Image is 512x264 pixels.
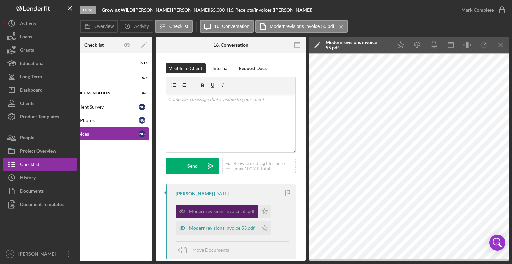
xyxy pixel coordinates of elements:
[80,20,118,33] button: Overview
[84,42,104,48] div: Checklist
[49,76,131,80] div: Grant Award
[3,57,77,70] button: Educational
[209,63,232,73] button: Internal
[189,209,255,214] div: Modernrevisions invoice 55.pdf
[53,131,139,137] div: Receipts/Invoices
[3,158,77,171] button: Checklist
[139,130,145,137] div: N G
[135,91,147,95] div: 0 / 3
[3,43,77,57] button: Grants
[455,3,509,17] button: Mark Complete
[120,20,153,33] button: Activity
[3,110,77,123] button: Product Templates
[255,20,348,33] button: Modernrevisions invoice 55.pdf
[176,242,236,258] button: Move Documents
[3,17,77,30] button: Activity
[192,247,229,253] span: Move Documents
[135,61,147,65] div: 7 / 17
[20,184,44,199] div: Documents
[3,97,77,110] button: Clients
[166,158,219,174] button: Send
[3,131,77,144] button: People
[3,144,77,158] button: Project Overview
[134,7,210,13] div: [PERSON_NAME] [PERSON_NAME] |
[210,7,225,13] span: $5,000
[49,91,131,95] div: Post Grant Documentation
[20,83,43,98] div: Dashboard
[39,100,149,114] a: Post Grant Client SurveyNG
[20,30,32,45] div: Loans
[17,247,60,262] div: [PERSON_NAME]
[176,205,271,218] button: Modernrevisions invoice 55.pdf
[489,235,505,251] div: Open Intercom Messenger
[227,7,312,13] div: | 16. Receipts/Invoices ([PERSON_NAME])
[53,118,139,123] div: Before/After Photos
[200,20,254,33] button: 16. Conversation
[20,144,56,159] div: Project Overview
[102,7,134,13] div: |
[270,24,334,29] label: Modernrevisions invoice 55.pdf
[3,198,77,211] button: Document Templates
[166,63,206,73] button: Visible to Client
[134,24,149,29] label: Activity
[49,61,131,65] div: Application
[20,110,59,125] div: Product Templates
[239,63,267,73] div: Request Docs
[39,114,149,127] a: Before/After PhotosNG
[212,63,229,73] div: Internal
[155,20,193,33] button: Checklist
[80,6,96,14] div: Done
[20,97,34,112] div: Clients
[3,247,77,261] button: KM[PERSON_NAME]
[139,104,145,110] div: N G
[169,24,188,29] label: Checklist
[20,171,36,186] div: History
[213,42,248,48] div: 16. Conversation
[187,158,198,174] div: Send
[3,70,77,83] button: Long-Term
[214,24,250,29] label: 16. Conversation
[20,57,45,72] div: Educational
[326,40,389,50] div: Modernrevisions invoice 55.pdf
[20,131,34,146] div: People
[235,63,270,73] button: Request Docs
[139,117,145,124] div: N G
[461,3,494,17] div: Mark Complete
[189,225,255,231] div: Modernrevisions Invoice 53.pdf
[176,221,271,235] button: Modernrevisions Invoice 53.pdf
[176,191,213,196] div: [PERSON_NAME]
[20,158,39,173] div: Checklist
[3,30,77,43] button: Loans
[8,252,12,256] text: KM
[169,63,202,73] div: Visible to Client
[214,191,229,196] time: 2025-08-28 20:12
[20,17,36,32] div: Activity
[20,43,34,58] div: Grants
[3,184,77,198] button: Documents
[39,127,149,141] a: Receipts/InvoicesNG
[135,76,147,80] div: 5 / 7
[3,83,77,97] button: Dashboard
[20,198,64,213] div: Document Templates
[3,171,77,184] button: History
[20,70,42,85] div: Long-Term
[53,104,139,110] div: Post Grant Client Survey
[94,24,114,29] label: Overview
[102,7,133,13] b: Growing WILD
